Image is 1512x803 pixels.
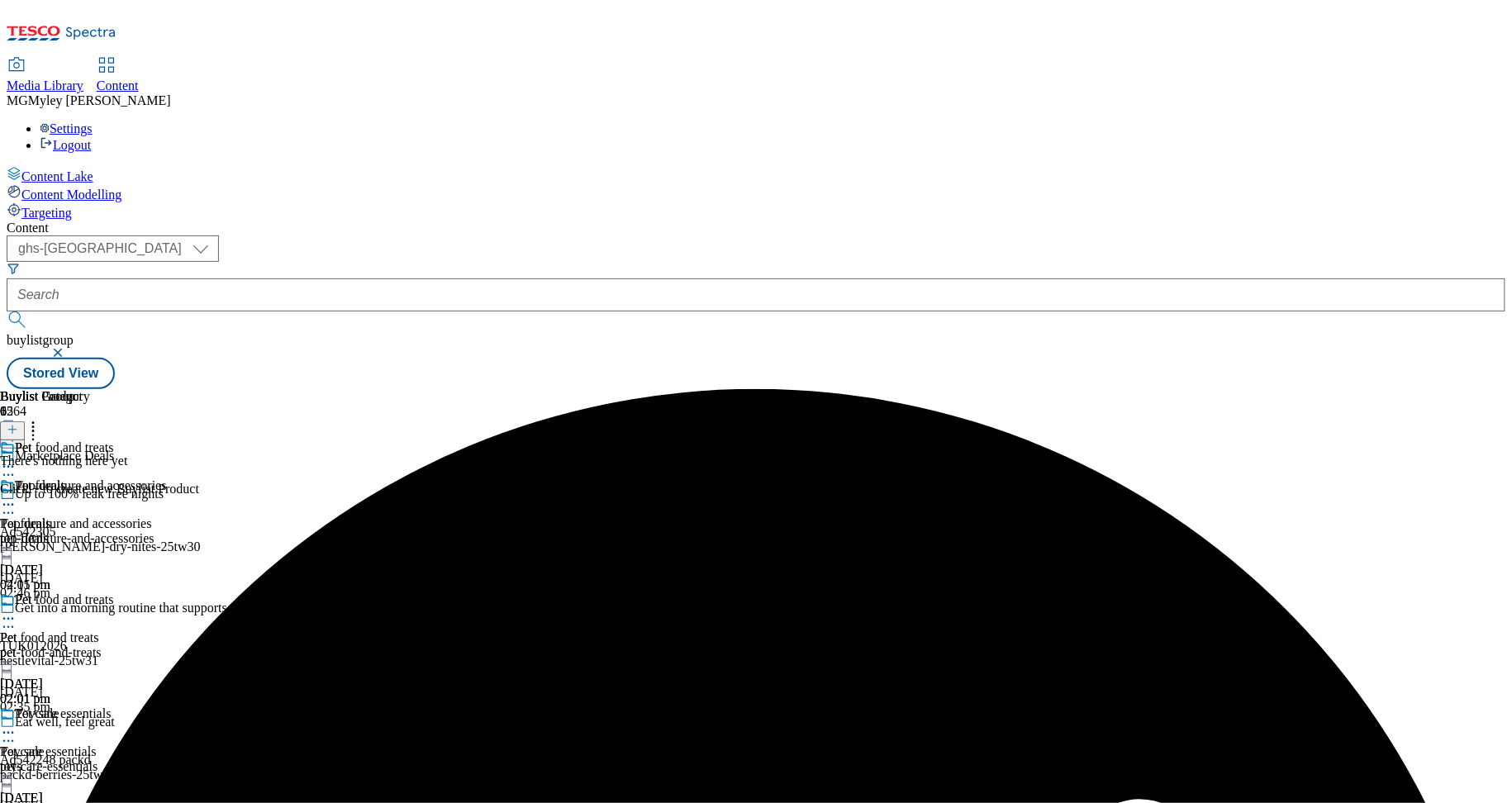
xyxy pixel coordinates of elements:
a: Content Lake [7,166,1505,184]
span: Content [97,78,139,93]
a: Targeting [7,202,1505,221]
a: Media Library [7,59,83,93]
span: Content Modelling [21,188,121,202]
div: Pet care essentials [15,706,111,721]
a: Content [97,59,139,93]
div: Pet food and treats [15,592,114,607]
span: Targeting [21,206,72,220]
span: buylistgroup [7,333,74,347]
span: Content Lake [21,169,93,183]
input: Search [7,278,1505,311]
span: MG [7,93,28,107]
span: Media Library [7,78,83,93]
a: Content Modelling [7,184,1505,202]
svg: Search Filters [7,262,20,275]
span: Myley [PERSON_NAME] [28,93,171,107]
a: Settings [40,121,93,135]
div: Content [7,221,1505,235]
button: Stored View [7,358,115,389]
a: Logout [40,138,91,152]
